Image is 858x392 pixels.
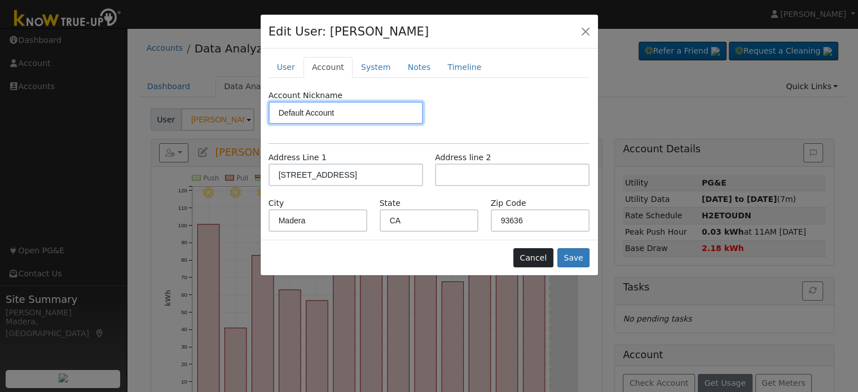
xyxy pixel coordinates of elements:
[435,152,491,164] label: Address line 2
[303,57,353,78] a: Account
[557,248,590,267] button: Save
[269,90,343,102] label: Account Nickname
[353,57,399,78] a: System
[269,197,284,209] label: City
[513,248,553,267] button: Cancel
[491,197,526,209] label: Zip Code
[269,23,429,41] h4: Edit User: [PERSON_NAME]
[269,57,303,78] a: User
[399,57,439,78] a: Notes
[439,57,490,78] a: Timeline
[380,197,401,209] label: State
[269,152,327,164] label: Address Line 1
